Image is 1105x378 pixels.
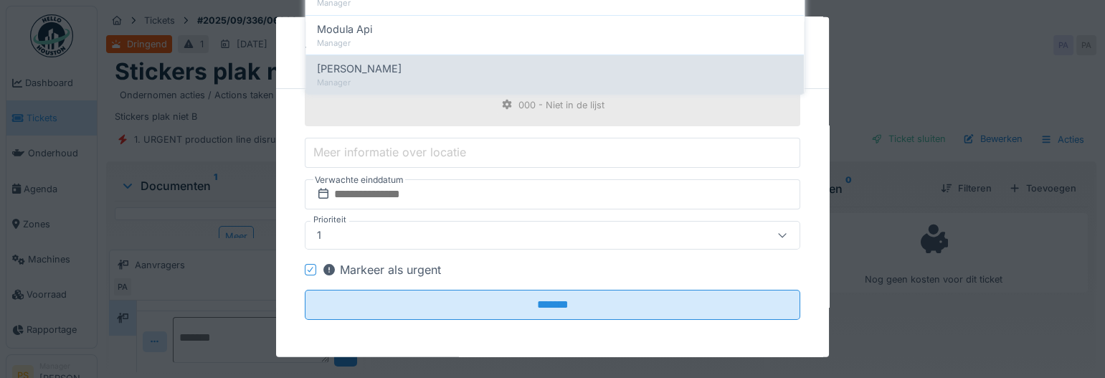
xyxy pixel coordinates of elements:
span: Modula Api [317,22,372,37]
div: 000 - Niet in de lijst [518,98,604,111]
label: Prioriteit [310,213,349,225]
div: Manager [317,37,792,49]
div: 1 [311,227,327,242]
label: Meer informatie over locatie [310,143,469,161]
span: [PERSON_NAME] [317,61,402,77]
div: Markeer als urgent [322,260,441,278]
label: Verwachte einddatum [313,171,405,187]
div: Manager [317,77,792,89]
